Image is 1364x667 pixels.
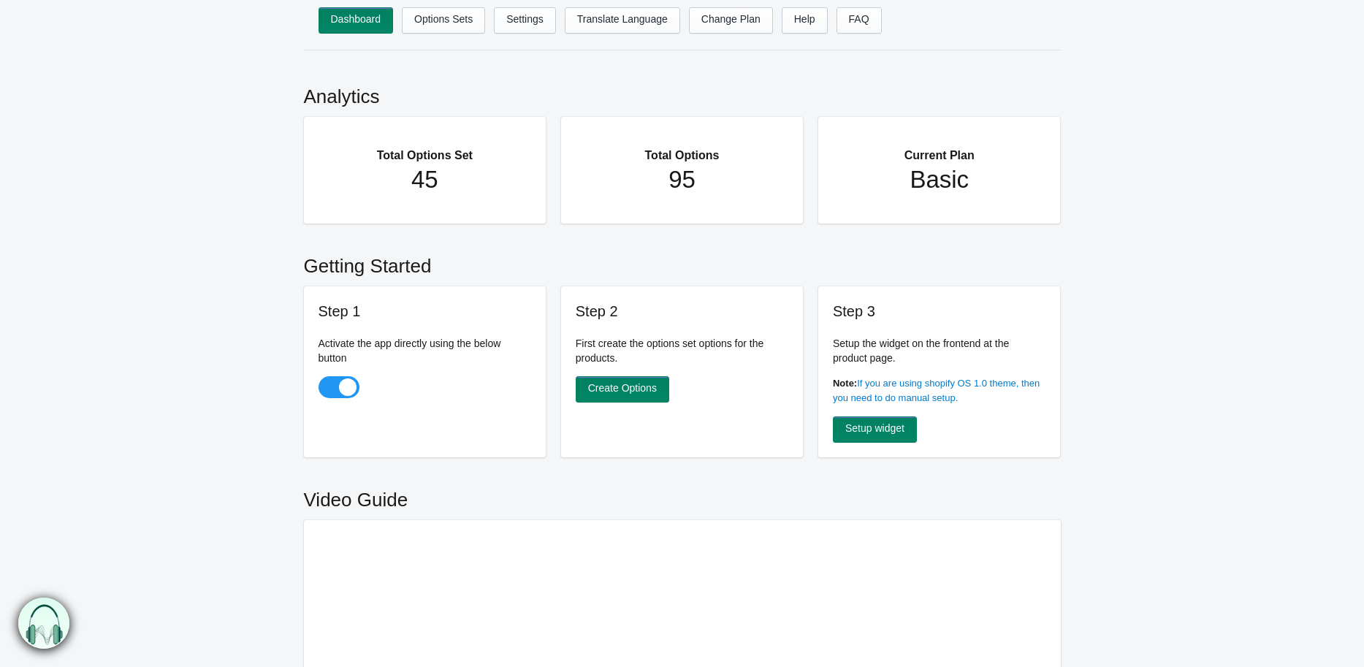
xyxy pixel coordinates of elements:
[333,165,517,194] h1: 45
[590,132,774,165] h2: Total Options
[565,7,680,34] a: Translate Language
[833,301,1046,321] h3: Step 3
[576,301,789,321] h3: Step 2
[833,378,857,389] b: Note:
[402,7,485,34] a: Options Sets
[782,7,828,34] a: Help
[494,7,556,34] a: Settings
[833,378,1040,403] a: If you are using shopify OS 1.0 theme, then you need to do manual setup.
[833,416,917,443] a: Setup widget
[319,7,394,34] a: Dashboard
[319,336,532,365] p: Activate the app directly using the below button
[304,69,1061,117] h2: Analytics
[837,7,882,34] a: FAQ
[847,165,1032,194] h1: Basic
[333,132,517,165] h2: Total Options Set
[847,132,1032,165] h2: Current Plan
[319,301,532,321] h3: Step 1
[304,472,1061,520] h2: Video Guide
[304,238,1061,286] h2: Getting Started
[576,336,789,365] p: First create the options set options for the products.
[576,376,669,403] a: Create Options
[689,7,773,34] a: Change Plan
[590,165,774,194] h1: 95
[833,336,1046,365] p: Setup the widget on the frontend at the product page.
[17,598,68,649] img: bxm.png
